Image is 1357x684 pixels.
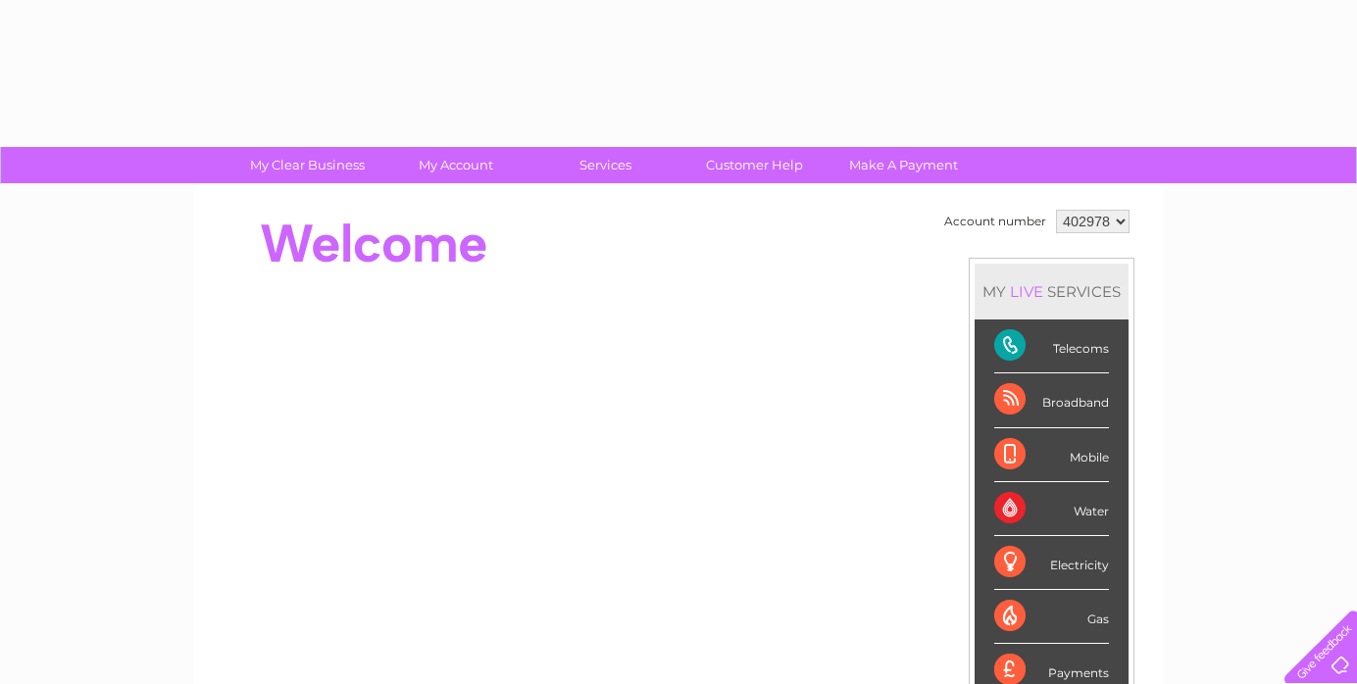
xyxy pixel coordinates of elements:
td: Account number [939,205,1051,238]
div: MY SERVICES [975,264,1129,319]
a: My Clear Business [226,147,388,183]
a: Services [525,147,686,183]
a: Customer Help [674,147,835,183]
div: Electricity [994,536,1109,590]
div: Gas [994,590,1109,644]
div: Mobile [994,428,1109,482]
a: My Account [376,147,537,183]
div: Water [994,482,1109,536]
div: Broadband [994,373,1109,427]
a: Make A Payment [823,147,984,183]
div: LIVE [1006,282,1047,301]
div: Telecoms [994,319,1109,373]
